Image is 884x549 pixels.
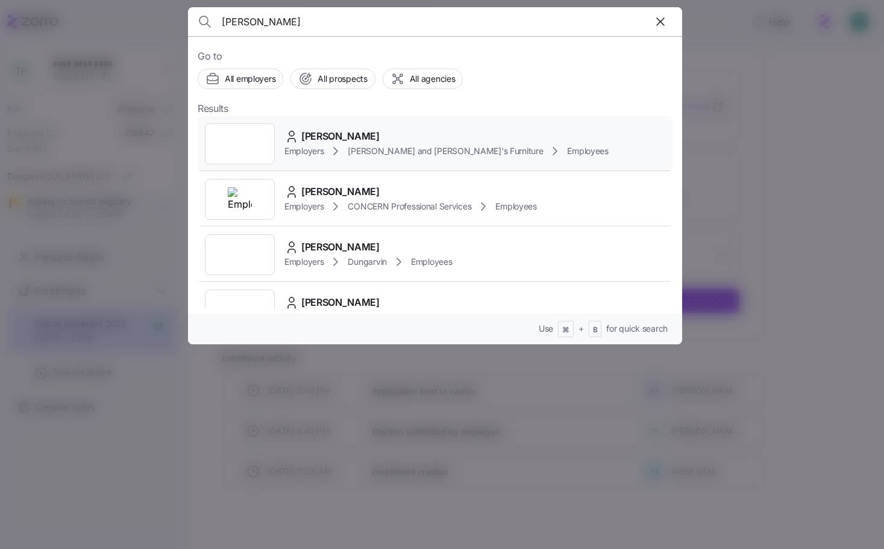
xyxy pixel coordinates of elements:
span: for quick search [606,323,668,335]
span: Employers [284,200,324,212]
button: All prospects [290,69,375,89]
span: + [578,323,584,335]
span: Employers [284,145,324,157]
span: All agencies [410,73,456,85]
span: [PERSON_NAME] [301,240,380,255]
span: ⌘ [562,325,569,335]
span: Use [539,323,553,335]
span: Go to [198,49,672,64]
span: Employees [411,256,452,268]
span: [PERSON_NAME] [301,295,380,310]
span: B [593,325,598,335]
span: [PERSON_NAME] and [PERSON_NAME]'s Furniture [348,145,543,157]
span: Employees [495,200,536,212]
span: Employees [567,145,608,157]
span: Dungarvin [348,256,386,268]
span: All prospects [318,73,367,85]
span: [PERSON_NAME] [301,129,380,144]
img: Employer logo [228,187,252,211]
button: All employers [198,69,283,89]
button: All agencies [383,69,463,89]
span: Results [198,101,228,116]
span: All employers [225,73,275,85]
span: Employers [284,256,324,268]
span: [PERSON_NAME] [301,184,380,199]
span: CONCERN Professional Services [348,200,471,212]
